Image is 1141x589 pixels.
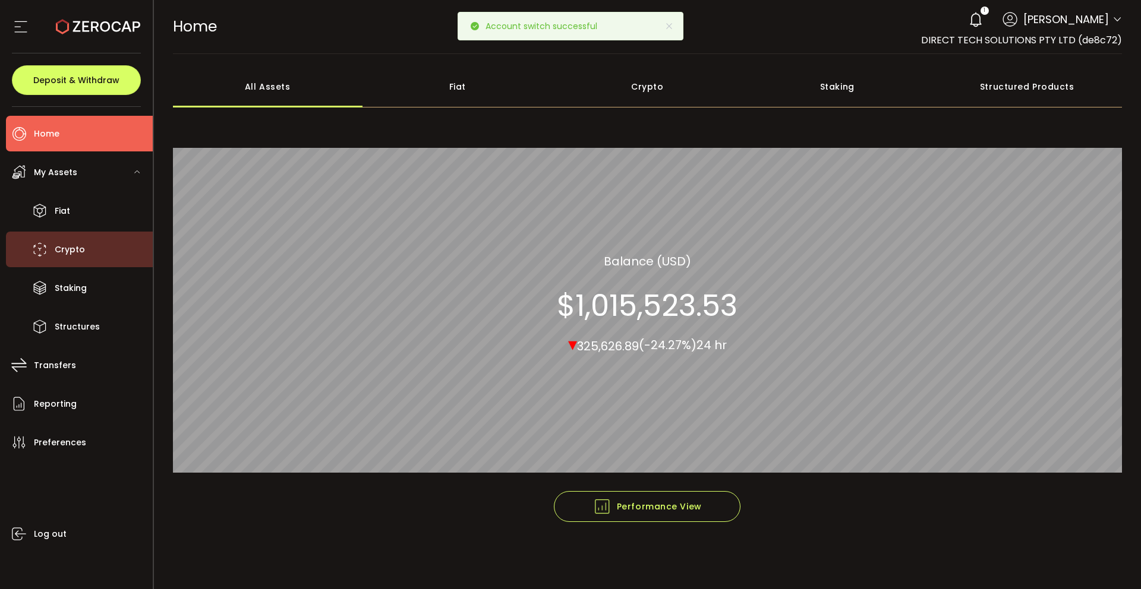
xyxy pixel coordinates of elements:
[34,525,67,543] span: Log out
[363,66,553,107] div: Fiat
[604,252,691,270] section: Balance (USD)
[34,125,59,142] span: Home
[577,337,639,354] span: 325,626.89
[173,66,363,107] div: All Assets
[696,337,727,353] span: 24 hr
[12,65,141,95] button: Deposit & Withdraw
[55,202,70,220] span: Fiat
[33,76,119,84] span: Deposit & Withdraw
[1082,532,1141,589] iframe: Chat Widget
[55,241,85,258] span: Crypto
[34,434,86,451] span: Preferences
[554,491,740,522] button: Performance View
[1023,11,1109,27] span: [PERSON_NAME]
[557,287,737,323] section: $1,015,523.53
[742,66,932,107] div: Staking
[55,280,87,297] span: Staking
[553,66,743,107] div: Crypto
[639,337,696,353] span: (-24.27%)
[173,16,217,37] span: Home
[984,7,985,15] span: 1
[932,66,1123,107] div: Structured Products
[34,164,77,181] span: My Assets
[34,357,76,374] span: Transfers
[568,331,577,356] span: ▾
[34,395,77,413] span: Reporting
[593,498,702,515] span: Performance View
[921,33,1122,47] span: DIRECT TECH SOLUTIONS PTY LTD (de8c72)
[55,318,100,335] span: Structures
[486,22,607,30] p: Account switch successful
